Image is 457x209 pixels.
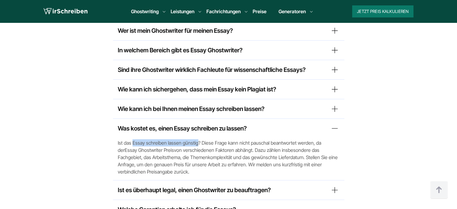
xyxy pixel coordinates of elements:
[118,45,340,55] summary: In welchem Bereich gibt es Essay Ghostwriter?
[131,8,159,15] a: Ghostwriting
[118,104,340,114] summary: Wie kann ich bei Ihnen meinen Essay schreiben lassen?
[118,139,340,175] span: Ist das Essay schreiben lassen günstig? Diese Frage kann nicht pauschal beantwortet werden, da de...
[44,7,87,16] img: logo wirschreiben
[118,185,340,195] summary: Ist es überhaupt legal, einen Ghostwriter zu beauftragen?
[253,8,267,14] a: Preise
[171,8,194,15] a: Leistungen
[118,26,340,35] summary: Wer ist mein Ghostwriter für meinen Essay?
[118,65,340,75] summary: Sind ihre Ghostwriter wirklich Fachleute für wissenschaftliche Essays?
[279,8,306,15] a: Generatoren
[118,124,340,133] summary: Was kostet es, einen Essay schreiben zu lassen?
[125,147,174,153] a: Essay Ghostwriter Preis
[352,5,413,17] button: Jetzt Preis kalkulieren
[430,181,448,199] img: button top
[206,8,241,15] a: Fachrichtungen
[118,85,340,94] summary: Wie kann ich sichergehen, dass mein Essay kein Plagiat ist?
